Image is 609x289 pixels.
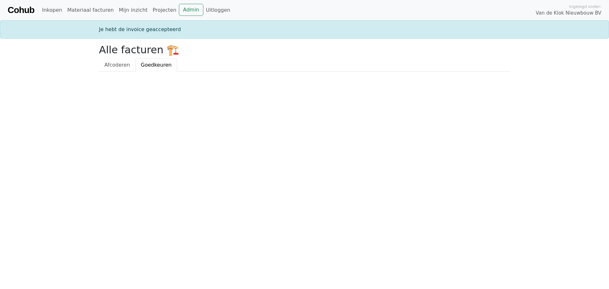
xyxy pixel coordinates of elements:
[203,4,233,16] a: Uitloggen
[104,62,130,68] span: Afcoderen
[116,4,150,16] a: Mijn inzicht
[150,4,179,16] a: Projecten
[569,3,601,10] span: Ingelogd onder:
[99,58,135,72] a: Afcoderen
[141,62,172,68] span: Goedkeuren
[39,4,64,16] a: Inkopen
[179,4,203,16] a: Admin
[95,26,514,33] div: Je hebt de invoice geaccepteerd
[135,58,177,72] a: Goedkeuren
[99,44,510,56] h2: Alle facturen 🏗️
[65,4,116,16] a: Materiaal facturen
[536,10,601,17] span: Van de Klok Nieuwbouw BV
[8,3,34,18] a: Cohub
